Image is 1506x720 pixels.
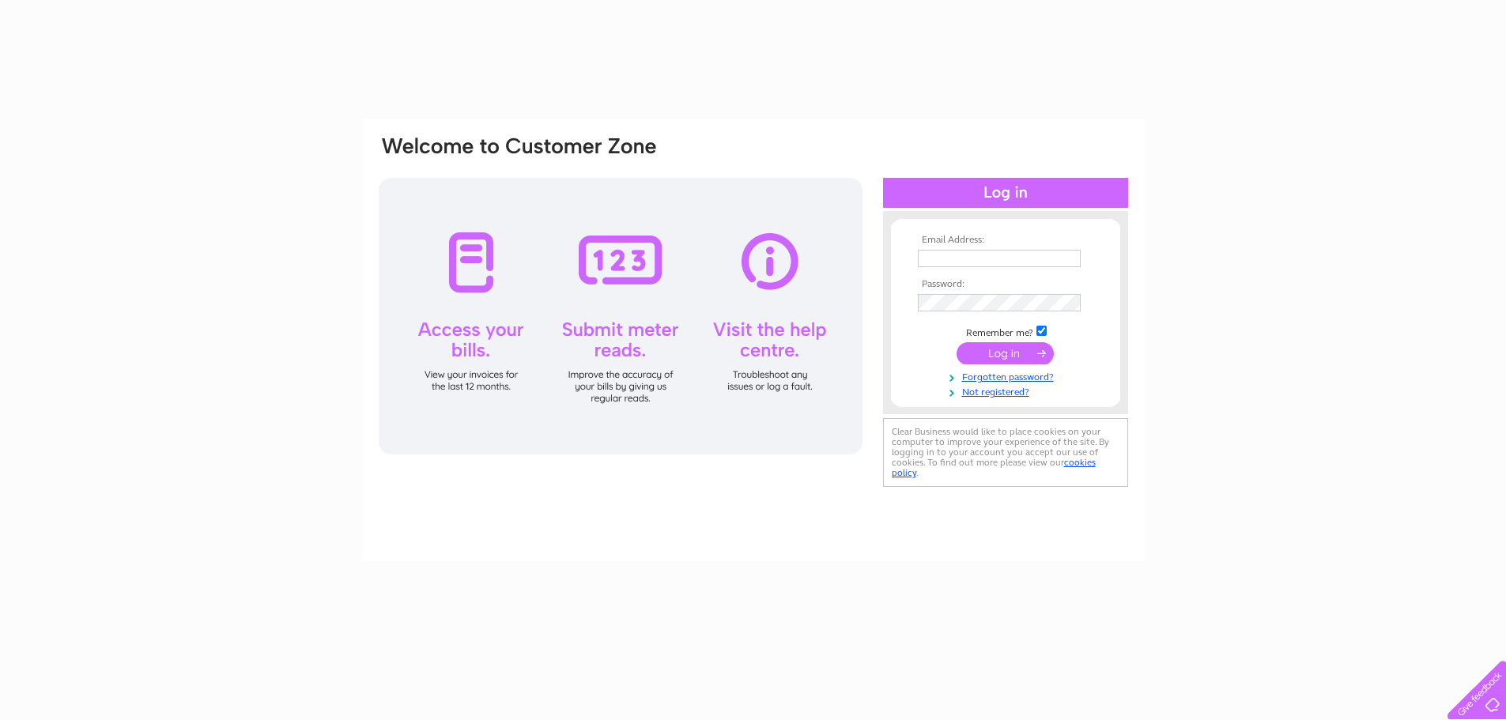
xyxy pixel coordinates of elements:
th: Password: [914,279,1097,290]
a: Forgotten password? [918,368,1097,383]
input: Submit [957,342,1054,364]
th: Email Address: [914,235,1097,246]
a: Not registered? [918,383,1097,398]
div: Clear Business would like to place cookies on your computer to improve your experience of the sit... [883,418,1128,487]
td: Remember me? [914,323,1097,339]
a: cookies policy [892,457,1096,478]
